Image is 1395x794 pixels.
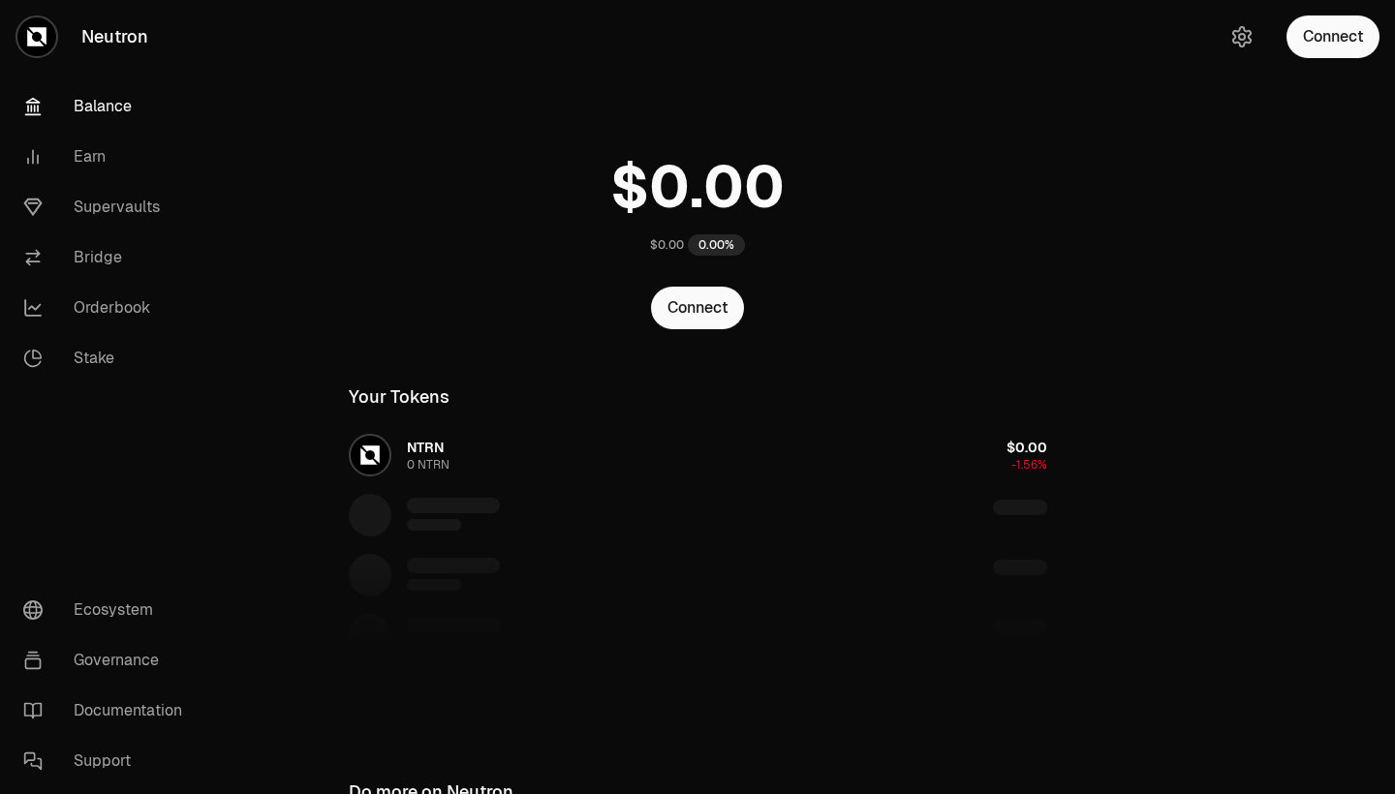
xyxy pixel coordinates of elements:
button: Connect [651,287,744,329]
a: Governance [8,635,209,686]
a: Support [8,736,209,786]
div: $0.00 [650,237,684,253]
a: Earn [8,132,209,182]
button: Connect [1286,15,1379,58]
a: Orderbook [8,283,209,333]
a: Documentation [8,686,209,736]
a: Supervaults [8,182,209,232]
a: Bridge [8,232,209,283]
a: Balance [8,81,209,132]
a: Stake [8,333,209,383]
div: 0.00% [688,234,745,256]
div: Your Tokens [349,383,449,411]
a: Ecosystem [8,585,209,635]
